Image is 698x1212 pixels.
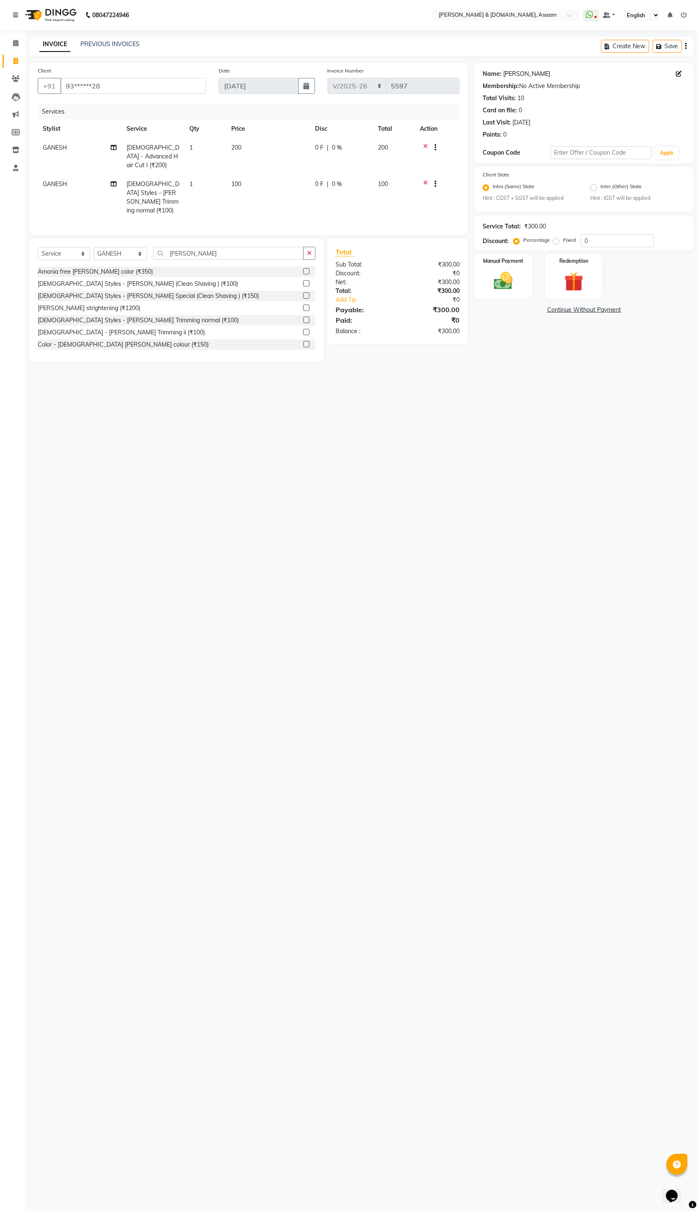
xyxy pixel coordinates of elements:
th: Service [122,119,184,138]
a: PREVIOUS INVOICES [80,40,140,48]
label: Client State [483,171,509,179]
div: ₹300.00 [524,222,546,231]
label: Client [38,67,51,75]
div: Name: [483,70,502,78]
div: Discount: [329,269,398,278]
span: 0 % [332,143,342,152]
div: [DEMOGRAPHIC_DATA] Styles - [PERSON_NAME] (Clean Shaving ) (₹100) [38,280,238,288]
label: Intra (Same) State [493,183,535,193]
img: _gift.svg [558,270,589,293]
img: logo [21,3,79,27]
div: ₹300.00 [398,305,466,315]
label: Inter (Other) State [600,183,642,193]
th: Action [415,119,460,138]
div: Total Visits: [483,94,516,103]
div: [DEMOGRAPHIC_DATA] - [PERSON_NAME] Trimming ii (₹100) [38,328,205,337]
div: ₹0 [398,315,466,325]
div: 0 [503,130,507,139]
th: Price [226,119,310,138]
span: 0 % [332,180,342,189]
a: [PERSON_NAME] [503,70,550,78]
span: GANESH [43,180,67,188]
a: INVOICE [39,37,70,52]
input: Search by Name/Mobile/Email/Code [60,78,206,94]
div: 0 [519,106,522,115]
div: Services [39,104,466,119]
span: 100 [231,180,241,188]
span: GANESH [43,144,67,151]
th: Stylist [38,119,122,138]
div: ₹0 [409,295,466,304]
div: Paid: [329,315,398,325]
div: [DATE] [512,118,530,127]
div: Sub Total: [329,260,398,269]
label: Date [219,67,230,75]
small: Hint : CGST + SGST will be applied [483,194,578,202]
span: 1 [189,144,193,151]
div: ₹300.00 [398,287,466,295]
div: Service Total: [483,222,521,231]
button: Apply [655,147,679,159]
div: Amonia free [PERSON_NAME] color (₹350) [38,267,153,276]
a: Add Tip [329,295,409,304]
span: 1 [189,180,193,188]
div: ₹300.00 [398,327,466,336]
div: ₹300.00 [398,278,466,287]
div: Discount: [483,237,509,246]
div: Last Visit: [483,118,511,127]
small: Hint : IGST will be applied [590,194,685,202]
div: Color - [DEMOGRAPHIC_DATA] [PERSON_NAME] colour (₹150) [38,340,209,349]
div: Total: [329,287,398,295]
div: No Active Membership [483,82,685,91]
span: | [327,143,328,152]
label: Percentage [523,236,550,244]
input: Enter Offer / Coupon Code [551,146,652,159]
a: Continue Without Payment [476,306,692,314]
button: +91 [38,78,61,94]
div: Points: [483,130,502,139]
th: Qty [184,119,226,138]
th: Disc [310,119,373,138]
button: Save [653,40,682,53]
div: [DEMOGRAPHIC_DATA] Styles - [PERSON_NAME] Trimming normal (₹100) [38,316,239,325]
div: Balance : [329,327,398,336]
span: 200 [231,144,241,151]
label: Redemption [559,257,588,265]
span: 0 F [315,180,323,189]
th: Total [373,119,415,138]
span: 100 [378,180,388,188]
div: Payable: [329,305,398,315]
div: 10 [517,94,524,103]
iframe: chat widget [663,1178,690,1204]
div: [PERSON_NAME] strightening (₹1200) [38,304,140,313]
label: Manual Payment [483,257,524,265]
span: 200 [378,144,388,151]
label: Invoice Number [328,67,364,75]
input: Search or Scan [153,247,304,260]
span: [DEMOGRAPHIC_DATA] Styles - [PERSON_NAME] Trimming normal (₹100) [127,180,179,214]
div: Net: [329,278,398,287]
b: 08047224946 [92,3,129,27]
div: ₹0 [398,269,466,278]
div: Card on file: [483,106,517,115]
div: Membership: [483,82,519,91]
span: [DEMOGRAPHIC_DATA] - Advanced Hair Cut I (₹200) [127,144,179,169]
img: _cash.svg [488,270,519,292]
span: | [327,180,328,189]
div: Coupon Code [483,148,550,157]
span: Total [336,248,355,256]
div: [DEMOGRAPHIC_DATA] Styles - [PERSON_NAME] Special (Clean Shaving ) (₹150) [38,292,259,300]
label: Fixed [563,236,576,244]
div: ₹300.00 [398,260,466,269]
button: Create New [601,40,649,53]
span: 0 F [315,143,323,152]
